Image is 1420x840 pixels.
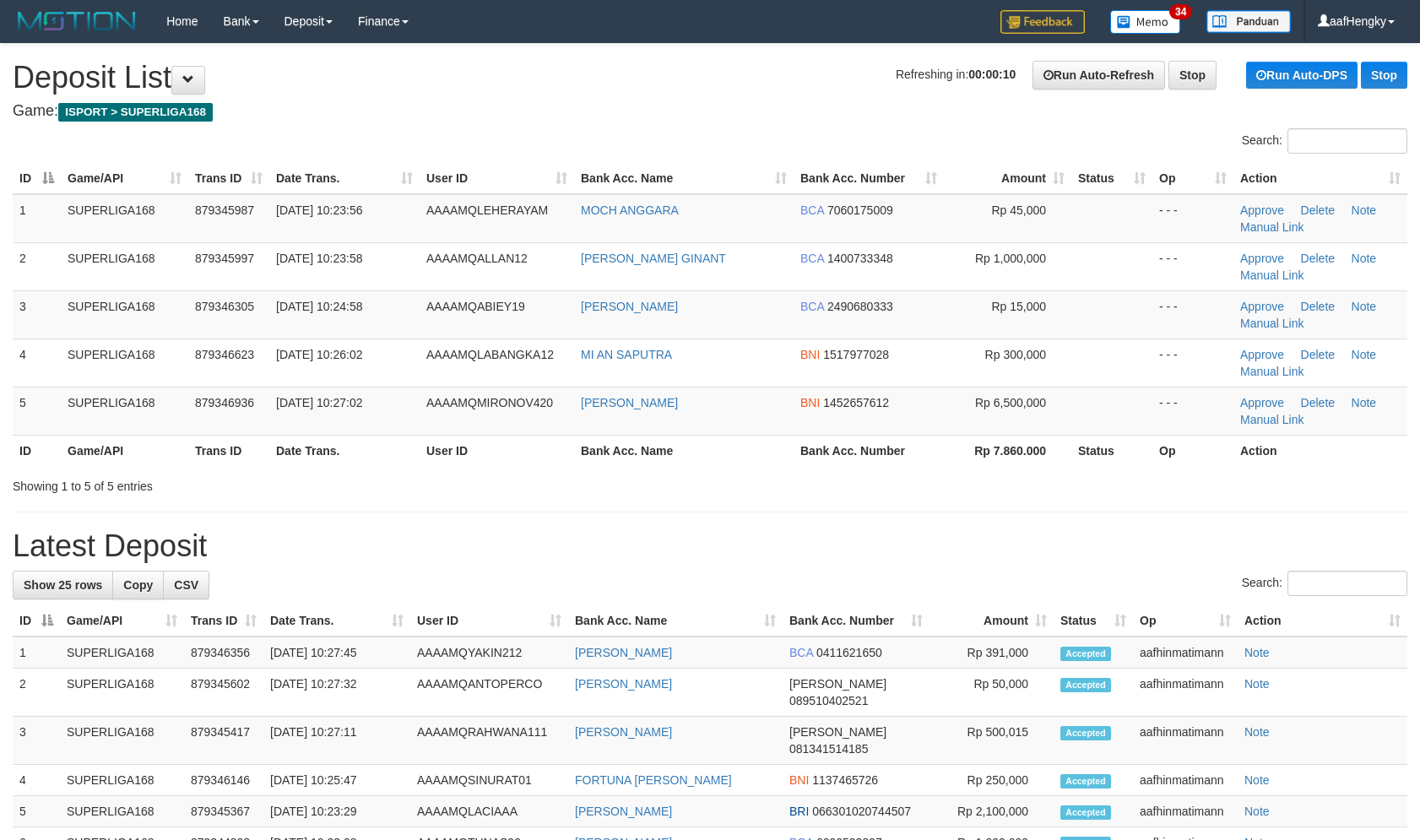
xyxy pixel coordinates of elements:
td: 5 [13,387,61,435]
a: Approve [1240,203,1284,217]
label: Search: [1242,128,1407,154]
td: 2 [13,669,60,717]
td: SUPERLIGA168 [61,387,188,435]
a: Manual Link [1240,413,1304,426]
th: Bank Acc. Name: activate to sort column ascending [574,163,794,194]
td: Rp 500,015 [930,717,1054,765]
a: MI AN SAPUTRA [581,348,672,361]
td: SUPERLIGA168 [60,765,184,796]
td: aafhinmatimann [1133,669,1238,717]
td: [DATE] 10:27:45 [263,637,410,669]
th: Action [1233,435,1407,466]
span: Copy 1137465726 to clipboard [812,773,878,787]
span: BNI [800,396,820,409]
img: panduan.png [1206,10,1291,33]
span: 879346936 [195,396,254,409]
a: CSV [163,571,209,599]
th: Op: activate to sort column ascending [1152,163,1233,194]
span: Accepted [1060,726,1111,740]
a: Delete [1301,396,1335,409]
span: BNI [800,348,820,361]
td: Rp 250,000 [930,765,1054,796]
a: Run Auto-DPS [1246,62,1358,89]
a: Stop [1168,61,1217,89]
th: Amount: activate to sort column ascending [930,605,1054,637]
span: Copy [123,578,153,592]
td: aafhinmatimann [1133,637,1238,669]
th: Bank Acc. Name [574,435,794,466]
span: Copy 7060175009 to clipboard [827,203,893,217]
td: AAAAMQYAKIN212 [410,637,568,669]
a: Manual Link [1240,365,1304,378]
a: Delete [1301,252,1335,265]
span: Rp 15,000 [991,300,1046,313]
a: [PERSON_NAME] [575,805,672,818]
span: [PERSON_NAME] [789,677,886,691]
th: Amount: activate to sort column ascending [944,163,1071,194]
a: Note [1352,396,1377,409]
a: Stop [1361,62,1407,89]
h1: Latest Deposit [13,529,1407,563]
label: Search: [1242,571,1407,596]
span: 34 [1169,4,1192,19]
a: Note [1244,725,1270,739]
span: Copy 1452657612 to clipboard [823,396,889,409]
th: User ID [420,435,574,466]
td: SUPERLIGA168 [61,242,188,290]
th: Bank Acc. Number: activate to sort column ascending [783,605,930,637]
th: Status: activate to sort column ascending [1071,163,1152,194]
span: [DATE] 10:23:58 [276,252,362,265]
a: Manual Link [1240,268,1304,282]
th: Date Trans.: activate to sort column ascending [263,605,410,637]
span: Refreshing in: [896,68,1016,81]
span: [DATE] 10:23:56 [276,203,362,217]
td: AAAAMQANTOPERCO [410,669,568,717]
span: Accepted [1060,774,1111,789]
td: 879345417 [184,717,263,765]
a: [PERSON_NAME] [575,725,672,739]
a: Delete [1301,348,1335,361]
span: AAAAMQLABANGKA12 [426,348,554,361]
a: [PERSON_NAME] [575,677,672,691]
strong: 00:00:10 [968,68,1016,81]
td: [DATE] 10:23:29 [263,796,410,827]
span: CSV [174,578,198,592]
div: Showing 1 to 5 of 5 entries [13,471,579,495]
span: 879345997 [195,252,254,265]
td: - - - [1152,290,1233,339]
th: User ID: activate to sort column ascending [420,163,574,194]
th: Rp 7.860.000 [944,435,1071,466]
a: Approve [1240,348,1284,361]
th: ID [13,435,61,466]
td: Rp 2,100,000 [930,796,1054,827]
img: Feedback.jpg [1000,10,1085,34]
th: Bank Acc. Number [794,435,944,466]
td: 2 [13,242,61,290]
td: SUPERLIGA168 [60,669,184,717]
th: Game/API: activate to sort column ascending [61,163,188,194]
span: AAAAMQLEHERAYAM [426,203,548,217]
span: Rp 300,000 [985,348,1046,361]
a: [PERSON_NAME] [575,646,672,659]
a: Delete [1301,300,1335,313]
span: Copy 0411621650 to clipboard [816,646,882,659]
span: Accepted [1060,678,1111,692]
a: [PERSON_NAME] [581,300,678,313]
span: BCA [800,252,824,265]
td: [DATE] 10:25:47 [263,765,410,796]
span: Rp 6,500,000 [975,396,1046,409]
a: Copy [112,571,164,599]
td: aafhinmatimann [1133,796,1238,827]
span: 879346305 [195,300,254,313]
span: [DATE] 10:24:58 [276,300,362,313]
a: Run Auto-Refresh [1032,61,1165,89]
td: [DATE] 10:27:32 [263,669,410,717]
a: Approve [1240,300,1284,313]
td: SUPERLIGA168 [60,796,184,827]
a: Show 25 rows [13,571,113,599]
th: Action: activate to sort column ascending [1238,605,1407,637]
td: 879345602 [184,669,263,717]
span: Copy 1400733348 to clipboard [827,252,893,265]
td: SUPERLIGA168 [60,637,184,669]
a: Note [1352,300,1377,313]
